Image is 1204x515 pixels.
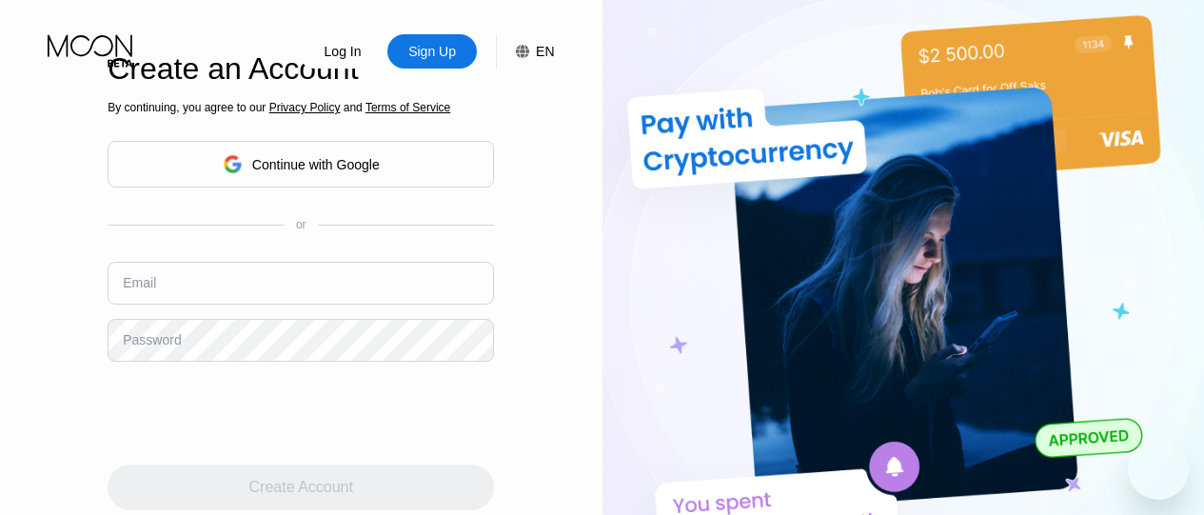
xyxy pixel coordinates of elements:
iframe: reCAPTCHA [108,376,397,450]
div: Continue with Google [108,141,494,188]
div: Log In [323,42,364,61]
div: or [296,218,306,231]
div: Continue with Google [252,157,380,172]
div: Sign Up [387,34,477,69]
div: EN [536,44,554,59]
span: and [340,101,365,114]
iframe: Button to launch messaging window [1128,439,1189,500]
div: Password [123,332,181,347]
div: Log In [298,34,387,69]
div: By continuing, you agree to our [108,101,494,114]
div: EN [496,34,554,69]
div: Create an Account [108,51,494,87]
span: Terms of Service [365,101,450,114]
div: Email [123,275,156,290]
span: Privacy Policy [269,101,341,114]
div: Sign Up [406,42,458,61]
